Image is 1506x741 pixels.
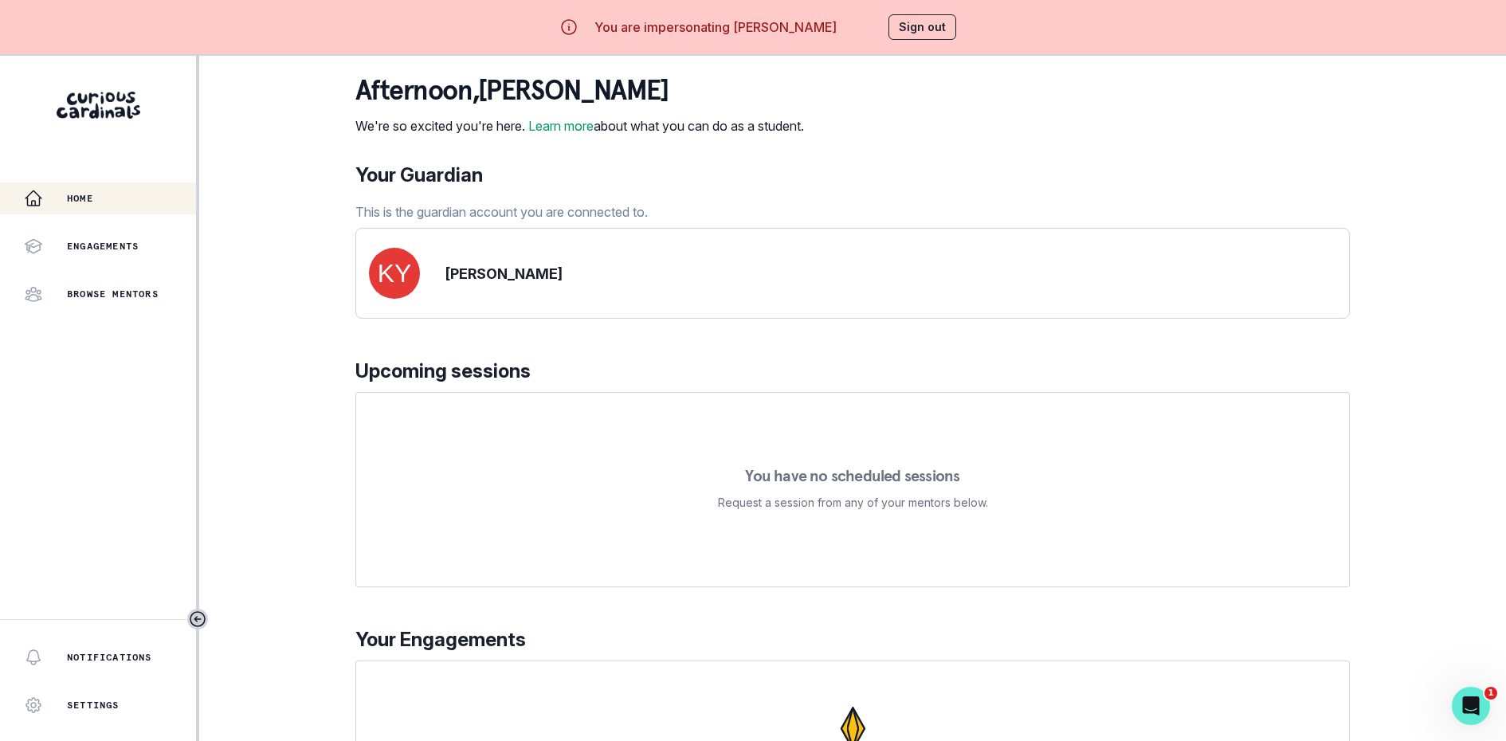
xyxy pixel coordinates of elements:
[718,493,988,512] p: Request a session from any of your mentors below.
[355,161,648,190] p: Your Guardian
[369,248,420,299] img: svg
[528,118,594,134] a: Learn more
[445,263,563,284] p: [PERSON_NAME]
[67,288,159,300] p: Browse Mentors
[355,625,1350,654] p: Your Engagements
[594,18,837,37] p: You are impersonating [PERSON_NAME]
[1452,687,1490,725] iframe: Intercom live chat
[67,651,152,664] p: Notifications
[67,699,120,712] p: Settings
[355,357,1350,386] p: Upcoming sessions
[57,92,140,119] img: Curious Cardinals Logo
[355,116,804,135] p: We're so excited you're here. about what you can do as a student.
[67,192,93,205] p: Home
[67,240,139,253] p: Engagements
[888,14,956,40] button: Sign out
[355,75,804,107] p: afternoon , [PERSON_NAME]
[355,202,648,222] p: This is the guardian account you are connected to.
[187,609,208,629] button: Toggle sidebar
[1484,687,1497,700] span: 1
[745,468,959,484] p: You have no scheduled sessions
